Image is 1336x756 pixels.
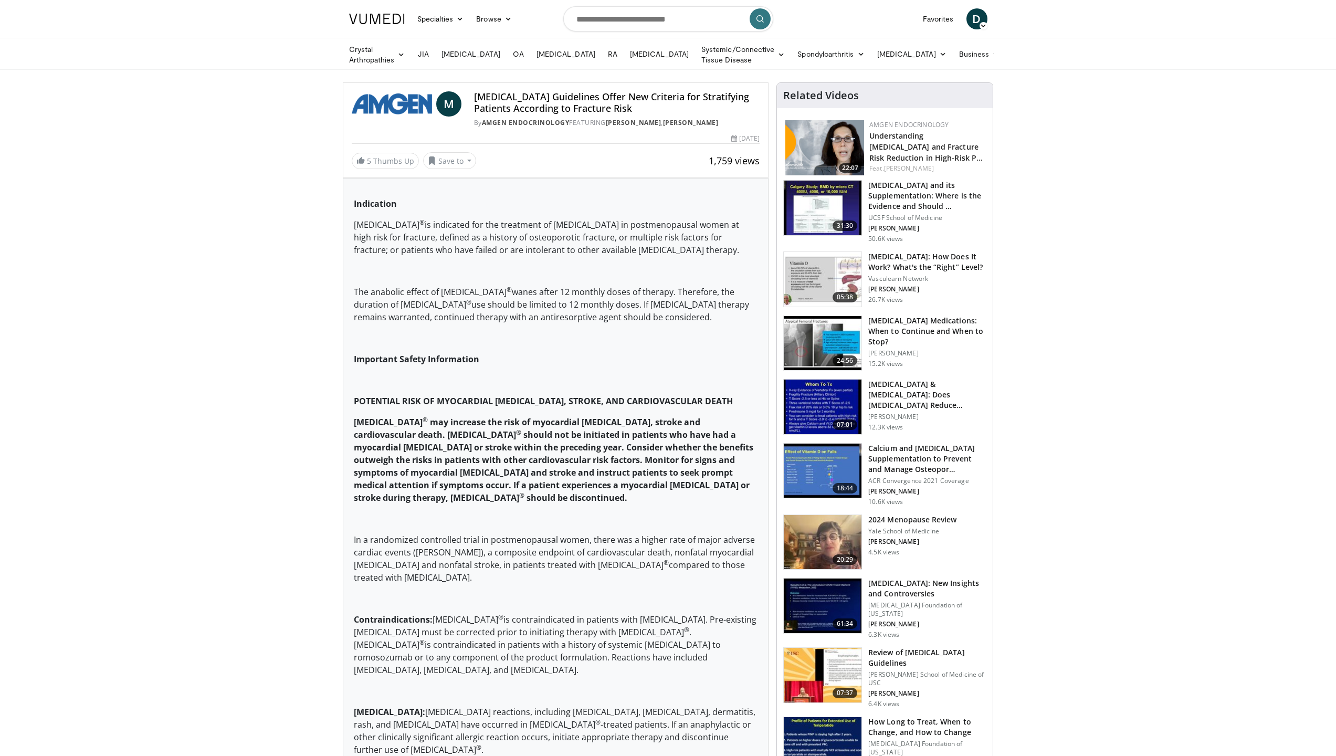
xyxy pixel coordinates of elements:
[784,380,861,434] img: 6d2c734b-d54f-4c87-bcc9-c254c50adfb7.150x105_q85_crop-smart_upscale.jpg
[423,415,428,424] sup: ®
[833,419,858,430] span: 07:01
[784,444,861,498] img: b5249f07-17f0-4517-978a-829c763bf3ed.150x105_q85_crop-smart_upscale.jpg
[474,91,760,114] h4: [MEDICAL_DATA] Guidelines Offer New Criteria for Stratifying Patients According to Fracture Risk
[419,218,425,227] sup: ®
[833,618,858,629] span: 61:34
[354,218,758,256] p: [MEDICAL_DATA] is indicated for the treatment of [MEDICAL_DATA] in postmenopausal women at high r...
[784,316,861,371] img: a7bc7889-55e5-4383-bab6-f6171a83b938.150x105_q85_crop-smart_upscale.jpg
[868,180,986,212] h3: [MEDICAL_DATA] and its Supplementation: Where is the Evidence and Should …
[367,156,371,166] span: 5
[507,285,512,294] sup: ®
[785,120,864,175] img: c9a25db3-4db0-49e1-a46f-17b5c91d58a1.png.150x105_q85_crop-smart_upscale.png
[868,285,986,293] p: [PERSON_NAME]
[868,224,986,233] p: [PERSON_NAME]
[868,251,986,272] h3: [MEDICAL_DATA]: How Does It Work? What's the “Right” Level?
[868,700,899,708] p: 6.4K views
[354,706,758,756] p: [MEDICAL_DATA] reactions, including [MEDICAL_DATA], [MEDICAL_DATA], dermatitis, rash, and [MEDICA...
[595,718,601,727] sup: ®
[354,429,753,503] strong: should not be initiated in patients who have had a myocardial [MEDICAL_DATA] or stroke within the...
[563,6,773,31] input: Search topics, interventions
[663,118,719,127] a: [PERSON_NAME]
[868,647,986,668] h3: Review of [MEDICAL_DATA] Guidelines
[354,706,425,718] strong: [MEDICAL_DATA]:
[868,235,903,243] p: 50.6K views
[352,91,432,117] img: Amgen Endocrinology
[354,395,733,407] strong: POTENTIAL RISK OF MYOCARDIAL [MEDICAL_DATA], STROKE, AND CARDIOVASCULAR DEATH
[498,613,503,622] sup: ®
[868,296,903,304] p: 26.7K views
[684,625,689,634] sup: ®
[953,44,1006,65] a: Business
[349,14,405,24] img: VuMedi Logo
[530,44,602,65] a: [MEDICAL_DATA]
[868,349,986,358] p: [PERSON_NAME]
[868,214,986,222] p: UCSF School of Medicine
[868,548,899,556] p: 4.5K views
[833,688,858,698] span: 07:37
[419,638,425,647] sup: ®
[868,689,986,698] p: [PERSON_NAME]
[527,492,627,503] strong: should be discontinued.
[354,416,423,428] strong: [MEDICAL_DATA]
[917,8,960,29] a: Favorites
[869,131,983,163] a: Understanding [MEDICAL_DATA] and Fracture Risk Reduction in High-Risk P…
[868,538,956,546] p: [PERSON_NAME]
[731,134,760,143] div: [DATE]
[411,8,470,29] a: Specialties
[784,181,861,235] img: 4bb25b40-905e-443e-8e37-83f056f6e86e.150x105_q85_crop-smart_upscale.jpg
[783,443,986,506] a: 18:44 Calcium and [MEDICAL_DATA] Supplementation to Prevent and Manage Osteopor… ACR Convergence ...
[869,164,984,173] div: Feat.
[784,515,861,570] img: 692f135d-47bd-4f7e-b54d-786d036e68d3.150x105_q85_crop-smart_upscale.jpg
[966,8,987,29] a: D
[354,286,758,323] p: The anabolic effect of [MEDICAL_DATA] wanes after 12 monthly doses of therapy. Therefore, the dur...
[868,631,899,639] p: 6.3K views
[783,316,986,371] a: 24:56 [MEDICAL_DATA] Medications: When to Continue and When to Stop? [PERSON_NAME] 15.2K views
[474,118,760,128] div: By FEATURING ,
[833,292,858,302] span: 05:38
[470,8,518,29] a: Browse
[476,743,481,752] sup: ®
[352,153,419,169] a: 5 Thumbs Up
[354,198,397,209] strong: Indication
[482,118,570,127] a: Amgen Endocrinology
[868,620,986,628] p: [PERSON_NAME]
[354,416,700,440] strong: may increase the risk of myocardial [MEDICAL_DATA], stroke and cardiovascular death. [MEDICAL_DATA]
[868,413,986,421] p: [PERSON_NAME]
[519,491,524,500] sup: ®
[783,251,986,307] a: 05:38 [MEDICAL_DATA]: How Does It Work? What's the “Right” Level? Vasculearn Network [PERSON_NAME...
[507,44,530,65] a: OA
[466,298,471,307] sup: ®
[868,275,986,283] p: Vasculearn Network
[695,44,791,65] a: Systemic/Connective Tissue Disease
[868,670,986,687] p: [PERSON_NAME] School of Medicine of USC
[423,152,477,169] button: Save to
[868,498,903,506] p: 10.6K views
[784,579,861,633] img: d5d5a203-d863-4f8c-a9f7-ca13f0f4d8d5.150x105_q85_crop-smart_upscale.jpg
[785,120,864,175] a: 22:07
[868,717,986,738] h3: How Long to Treat, When to Change, and How to Change
[839,163,861,173] span: 22:07
[833,220,858,231] span: 31:30
[602,44,624,65] a: RA
[783,89,859,102] h4: Related Videos
[868,601,986,618] p: [MEDICAL_DATA] Foundation of [US_STATE]
[516,428,521,437] sup: ®
[354,614,433,625] strong: Contraindications:
[606,118,661,127] a: [PERSON_NAME]
[868,514,956,525] h3: 2024 Menopause Review
[343,44,412,65] a: Crystal Arthropathies
[868,487,986,496] p: [PERSON_NAME]
[784,252,861,307] img: 8daf03b8-df50-44bc-88e2-7c154046af55.150x105_q85_crop-smart_upscale.jpg
[871,44,953,65] a: [MEDICAL_DATA]
[868,443,986,475] h3: Calcium and [MEDICAL_DATA] Supplementation to Prevent and Manage Osteopor…
[868,578,986,599] h3: [MEDICAL_DATA]: New Insights and Controversies
[783,647,986,708] a: 07:37 Review of [MEDICAL_DATA] Guidelines [PERSON_NAME] School of Medicine of USC [PERSON_NAME] 6...
[833,483,858,493] span: 18:44
[436,91,461,117] a: M
[624,44,695,65] a: [MEDICAL_DATA]
[783,180,986,243] a: 31:30 [MEDICAL_DATA] and its Supplementation: Where is the Evidence and Should … UCSF School of M...
[868,527,956,535] p: Yale School of Medicine
[783,578,986,639] a: 61:34 [MEDICAL_DATA]: New Insights and Controversies [MEDICAL_DATA] Foundation of [US_STATE] [PER...
[868,423,903,432] p: 12.3K views
[833,355,858,366] span: 24:56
